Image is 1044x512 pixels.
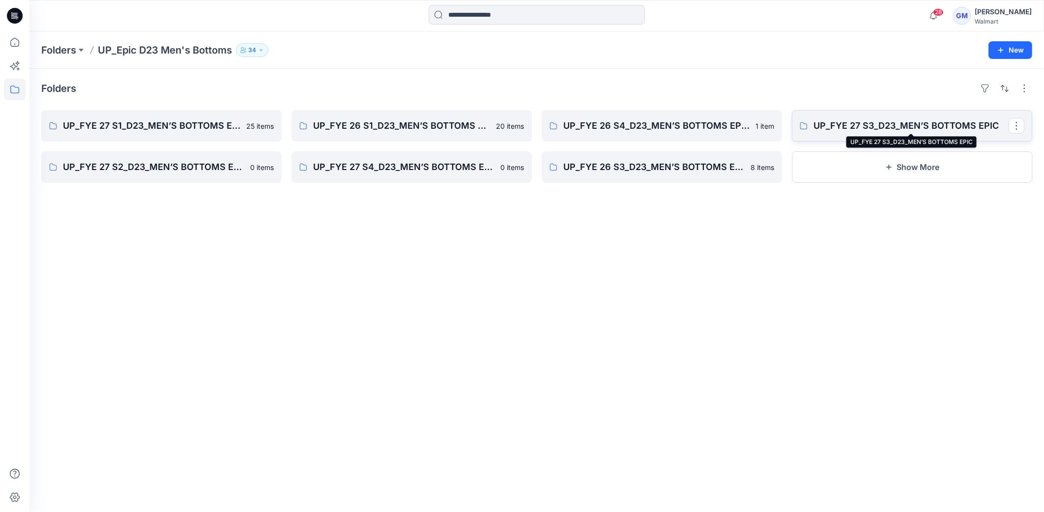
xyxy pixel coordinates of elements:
h4: Folders [41,83,76,94]
a: UP_FYE 27 S4_D23_MEN’S BOTTOMS EPIC0 items [291,151,532,183]
p: UP_FYE 27 S4_D23_MEN’S BOTTOMS EPIC [313,160,494,174]
p: 8 items [751,162,774,172]
p: 1 item [755,121,774,131]
p: 0 items [250,162,274,172]
button: 34 [236,43,268,57]
p: UP_FYE 27 S1_D23_MEN’S BOTTOMS EPIC [63,119,240,133]
p: UP_FYE 27 S2_D23_MEN’S BOTTOMS EPIC [63,160,244,174]
a: UP_FYE 27 S1_D23_MEN’S BOTTOMS EPIC25 items [41,110,282,142]
button: Show More [792,151,1032,183]
div: GM [953,7,971,25]
a: UP_FYE 26 S1_D23_MEN’S BOTTOMS EPIC20 items [291,110,532,142]
a: Folders [41,43,76,57]
p: 34 [248,45,256,56]
p: UP_FYE 26 S1_D23_MEN’S BOTTOMS EPIC [313,119,490,133]
p: 20 items [496,121,524,131]
p: UP_FYE 26 S4_D23_MEN’S BOTTOMS EPIC [563,119,750,133]
a: UP_FYE 27 S3_D23_MEN’S BOTTOMS EPIC [792,110,1032,142]
p: 25 items [246,121,274,131]
p: 0 items [500,162,524,172]
div: [PERSON_NAME] [975,6,1032,18]
p: UP_FYE 26 S3_D23_MEN’S BOTTOMS EPIC [563,160,745,174]
a: UP_FYE 26 S3_D23_MEN’S BOTTOMS EPIC8 items [542,151,782,183]
button: New [988,41,1032,59]
a: UP_FYE 26 S4_D23_MEN’S BOTTOMS EPIC1 item [542,110,782,142]
a: UP_FYE 27 S2_D23_MEN’S BOTTOMS EPIC0 items [41,151,282,183]
div: Walmart [975,18,1032,25]
p: UP_Epic D23 Men's Bottoms [98,43,232,57]
span: 28 [933,8,944,16]
p: UP_FYE 27 S3_D23_MEN’S BOTTOMS EPIC [813,119,1009,133]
